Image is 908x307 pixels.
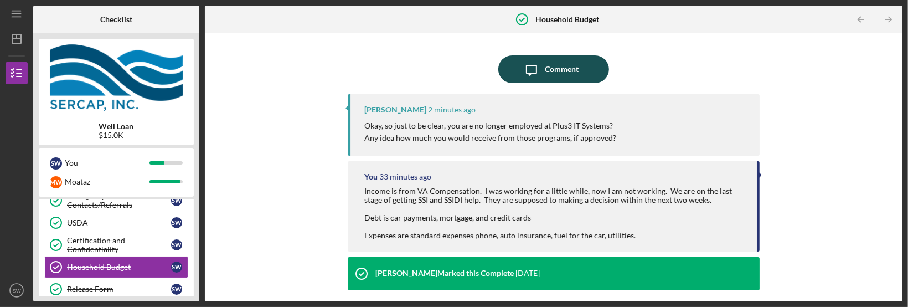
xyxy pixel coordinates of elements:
div: Emergency Contacts/Referrals [67,192,171,209]
div: Certification and Confidentiality [67,236,171,254]
div: Household Budget [67,263,171,272]
p: Any idea how much you would receive from those programs, if approved? [364,132,616,144]
div: S W [171,239,182,250]
a: Certification and ConfidentialitySW [44,234,188,256]
div: S W [171,284,182,295]
div: Release Form [67,285,171,294]
b: Household Budget [536,15,600,24]
div: USDA [67,218,171,227]
img: Product logo [39,44,194,111]
div: $15.0K [99,131,134,140]
div: S W [50,157,62,170]
time: 2025-08-14 15:54 [515,269,540,278]
p: Okay, so just to be clear, you are no longer employed at Plus3 IT Systems? [364,120,616,132]
div: M W [50,176,62,188]
div: S W [171,195,182,206]
button: Comment [498,55,609,83]
a: USDASW [44,212,188,234]
div: You [65,153,149,172]
div: Comment [545,55,579,83]
div: You [364,172,378,181]
text: SW [12,288,21,294]
div: Income is from VA Compensation. I was working for a little while, now I am not working. We are on... [364,187,746,241]
div: S W [171,262,182,273]
div: S W [171,217,182,228]
b: Checklist [100,15,132,24]
time: 2025-08-21 19:39 [428,105,476,114]
a: Release FormSW [44,278,188,300]
b: Well Loan [99,122,134,131]
a: Household BudgetSW [44,256,188,278]
div: [PERSON_NAME] Marked this Complete [375,269,514,278]
time: 2025-08-21 19:09 [379,172,431,181]
div: Moataz [65,172,149,191]
div: [PERSON_NAME] [364,105,426,114]
button: SW [6,279,28,301]
a: Emergency Contacts/ReferralsSW [44,190,188,212]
